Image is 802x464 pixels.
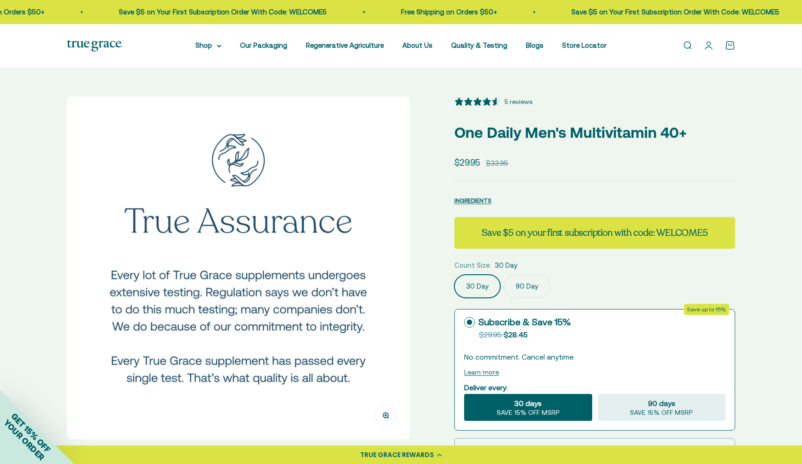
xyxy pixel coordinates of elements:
[526,41,543,49] a: Blogs
[482,226,707,239] strong: Save $5 on your first subscription with code: WELCOME5
[454,260,491,271] legend: Count Size:
[117,6,325,18] p: Save $5 on Your First Subscription Order With Code: WELCOME5
[400,8,496,16] a: Free Shipping on Orders $50+
[486,158,508,169] compare-at-price: $33.95
[9,411,52,454] span: GET 15% OFF
[306,41,384,49] a: Regenerative Agriculture
[454,97,532,107] button: 4.6 stars, 5 ratings
[454,197,492,204] span: INGREDIENTS
[495,260,517,271] span: 30 Day
[562,41,607,49] a: Store Locator
[454,195,492,206] button: INGREDIENTS
[67,97,410,439] img: One Daily Men's 40+ Multivitamin
[240,41,287,49] a: Our Packaging
[454,155,480,169] sale-price: $29.95
[454,121,735,144] p: One Daily Men's Multivitamin 40+
[360,450,434,460] div: TRUE GRACE REWARDS
[451,41,507,49] a: Quality & Testing
[402,41,433,49] a: About Us
[504,97,532,107] div: 5 reviews
[570,6,778,18] p: Save $5 on Your First Subscription Order With Code: WELCOME5
[2,418,46,462] span: YOUR ORDER
[195,40,221,51] summary: Shop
